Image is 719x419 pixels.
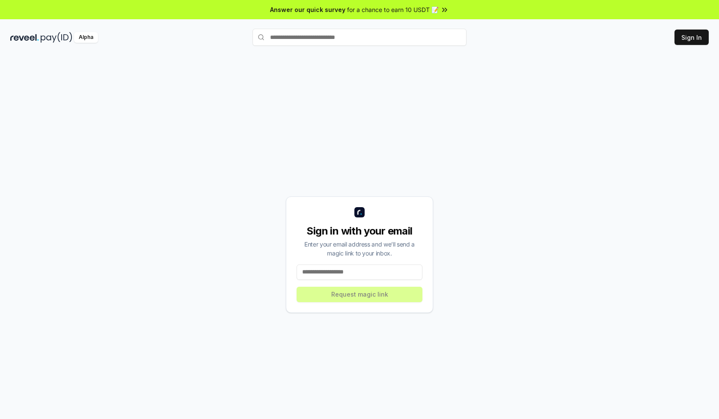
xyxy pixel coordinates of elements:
[347,5,439,14] span: for a chance to earn 10 USDT 📝
[297,224,422,238] div: Sign in with your email
[270,5,345,14] span: Answer our quick survey
[74,32,98,43] div: Alpha
[10,32,39,43] img: reveel_dark
[674,30,709,45] button: Sign In
[297,240,422,258] div: Enter your email address and we’ll send a magic link to your inbox.
[41,32,72,43] img: pay_id
[354,207,365,217] img: logo_small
